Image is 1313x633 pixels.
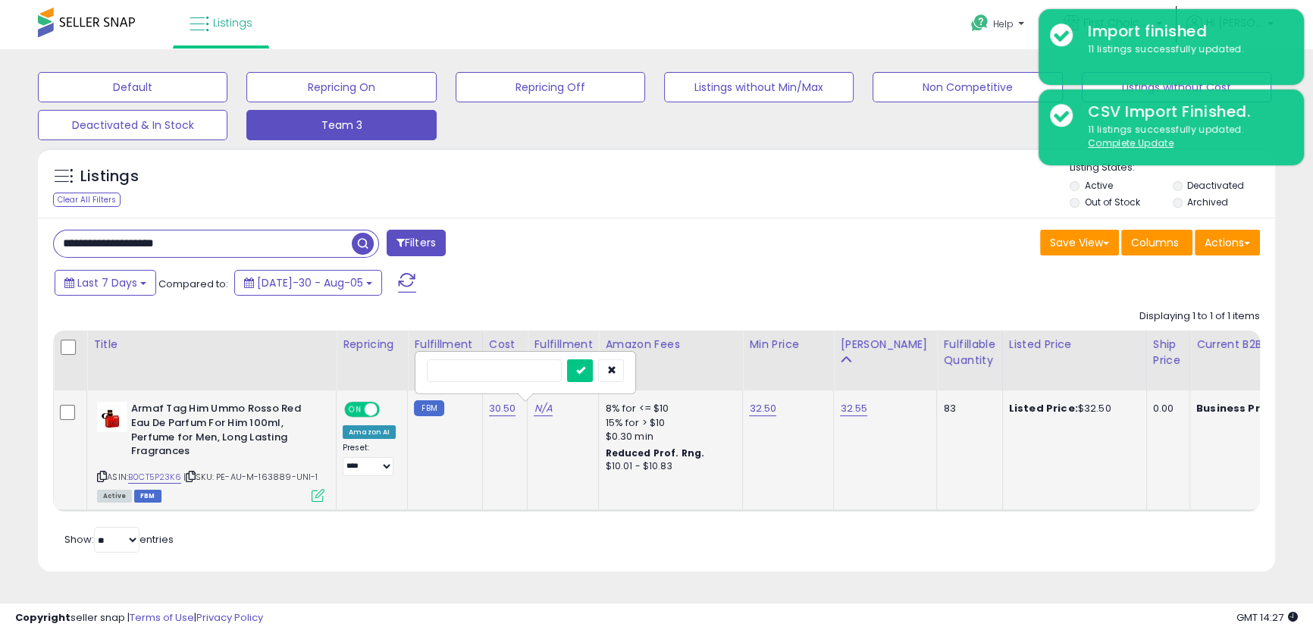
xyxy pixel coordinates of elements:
[1196,401,1280,415] b: Business Price:
[213,15,252,30] span: Listings
[343,425,396,439] div: Amazon AI
[534,337,592,368] div: Fulfillment Cost
[1121,230,1192,255] button: Columns
[246,72,436,102] button: Repricing On
[53,193,121,207] div: Clear All Filters
[97,402,324,500] div: ASIN:
[234,270,382,296] button: [DATE]-30 - Aug-05
[378,403,402,416] span: OFF
[38,110,227,140] button: Deactivated & In Stock
[1076,101,1293,123] div: CSV Import Finished.
[97,490,132,503] span: All listings currently available for purchase on Amazon
[414,337,475,353] div: Fulfillment
[80,166,139,187] h5: Listings
[1009,402,1135,415] div: $32.50
[605,447,704,459] b: Reduced Prof. Rng.
[134,490,161,503] span: FBM
[158,277,228,291] span: Compared to:
[489,337,522,353] div: Cost
[1131,235,1179,250] span: Columns
[15,611,263,625] div: seller snap | |
[943,337,995,368] div: Fulfillable Quantity
[97,402,127,432] img: 31g3LOdTZCL._SL40_.jpg
[605,337,736,353] div: Amazon Fees
[343,443,396,477] div: Preset:
[993,17,1014,30] span: Help
[183,471,318,483] span: | SKU: PE-AU-M-163889-UNI-1
[840,401,867,416] a: 32.55
[131,402,315,462] b: Armaf Tag Him Ummo Rosso Red Eau De Parfum For Him 100ml, Perfume for Men, Long Lasting Fragrances
[343,337,401,353] div: Repricing
[943,402,990,415] div: 83
[15,610,71,625] strong: Copyright
[1139,309,1260,324] div: Displaying 1 to 1 of 1 items
[55,270,156,296] button: Last 7 Days
[1084,196,1139,208] label: Out of Stock
[1084,179,1112,192] label: Active
[38,72,227,102] button: Default
[664,72,854,102] button: Listings without Min/Max
[749,337,827,353] div: Min Price
[1153,337,1183,368] div: Ship Price
[387,230,446,256] button: Filters
[605,460,731,473] div: $10.01 - $10.83
[1236,610,1298,625] span: 2025-08-13 14:27 GMT
[1076,20,1293,42] div: Import finished
[1088,136,1174,149] u: Complete Update
[959,2,1039,49] a: Help
[873,72,1062,102] button: Non Competitive
[196,610,263,625] a: Privacy Policy
[605,430,731,443] div: $0.30 min
[970,14,989,33] i: Get Help
[1187,179,1244,192] label: Deactivated
[1187,196,1228,208] label: Archived
[1040,230,1119,255] button: Save View
[414,400,443,416] small: FBM
[605,402,731,415] div: 8% for <= $10
[1195,230,1260,255] button: Actions
[93,337,330,353] div: Title
[840,337,930,353] div: [PERSON_NAME]
[1082,72,1271,102] button: Listings without Cost
[77,275,137,290] span: Last 7 Days
[534,401,552,416] a: N/A
[246,110,436,140] button: Team 3
[489,401,516,416] a: 30.50
[1009,337,1140,353] div: Listed Price
[257,275,363,290] span: [DATE]-30 - Aug-05
[749,401,776,416] a: 32.50
[456,72,645,102] button: Repricing Off
[64,532,174,547] span: Show: entries
[1153,402,1178,415] div: 0.00
[1009,401,1078,415] b: Listed Price:
[1070,161,1275,175] p: Listing States:
[130,610,194,625] a: Terms of Use
[605,416,731,430] div: 15% for > $10
[128,471,181,484] a: B0CT5P23K6
[1076,42,1293,57] div: 11 listings successfully updated.
[346,403,365,416] span: ON
[1076,123,1293,151] div: 11 listings successfully updated.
